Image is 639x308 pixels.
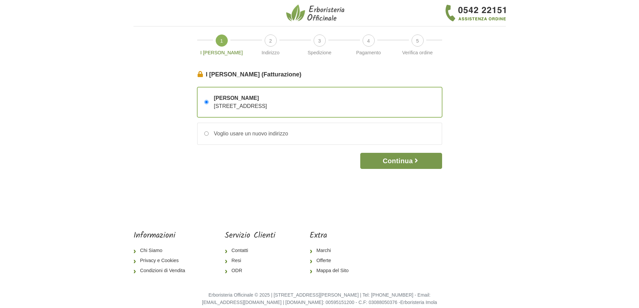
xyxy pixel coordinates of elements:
a: Chi Siamo [134,246,191,256]
span: [PERSON_NAME] [214,94,267,102]
a: Contatti [225,246,275,256]
a: Condizioni di Vendita [134,266,191,276]
a: Marchi [310,246,354,256]
span: [STREET_ADDRESS] [214,103,267,109]
a: Erboristeria Imola [400,300,437,305]
iframe: fb:page Facebook Social Plugin [388,231,505,254]
a: Privacy e Cookies [134,256,191,266]
h5: Servizio Clienti [225,231,275,241]
a: Mappa del Sito [310,266,354,276]
img: Erboristeria Officinale [286,4,347,22]
div: Voglio usare un nuovo indirizzo [209,130,288,138]
input: Voglio usare un nuovo indirizzo [204,131,209,136]
a: ODR [225,266,275,276]
small: Erboristeria Officinale © 2025 | [STREET_ADDRESS][PERSON_NAME] | Tel: [PHONE_NUMBER] - Email: [EM... [202,292,437,305]
button: Continua [360,153,442,169]
input: [PERSON_NAME] [STREET_ADDRESS] [204,100,209,104]
h5: Extra [310,231,354,241]
legend: I [PERSON_NAME] (Fatturazione) [197,70,442,79]
p: I [PERSON_NAME] [200,49,244,57]
a: Resi [225,256,275,266]
h5: Informazioni [134,231,191,241]
span: 1 [216,35,228,47]
a: Offerte [310,256,354,266]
